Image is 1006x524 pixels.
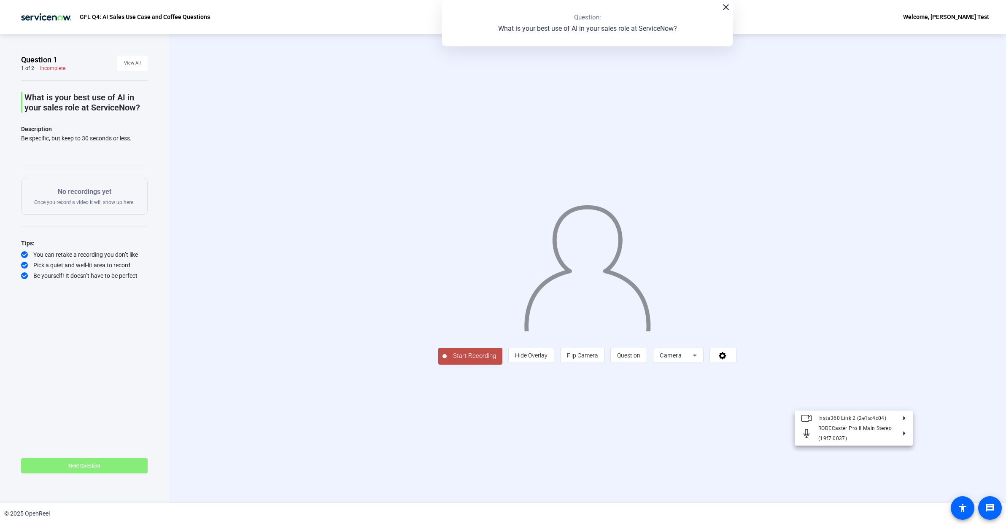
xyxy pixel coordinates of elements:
span: Insta360 Link 2 (2e1a:4c04) [818,415,886,421]
p: What is your best use of AI in your sales role at ServiceNow? [498,24,677,34]
p: Question: [574,13,601,22]
mat-icon: Video camera [801,413,812,423]
mat-icon: close [721,2,731,12]
span: RODECaster Pro II Main Stereo (19f7:0037) [818,425,892,441]
mat-icon: Microphone [801,428,812,438]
